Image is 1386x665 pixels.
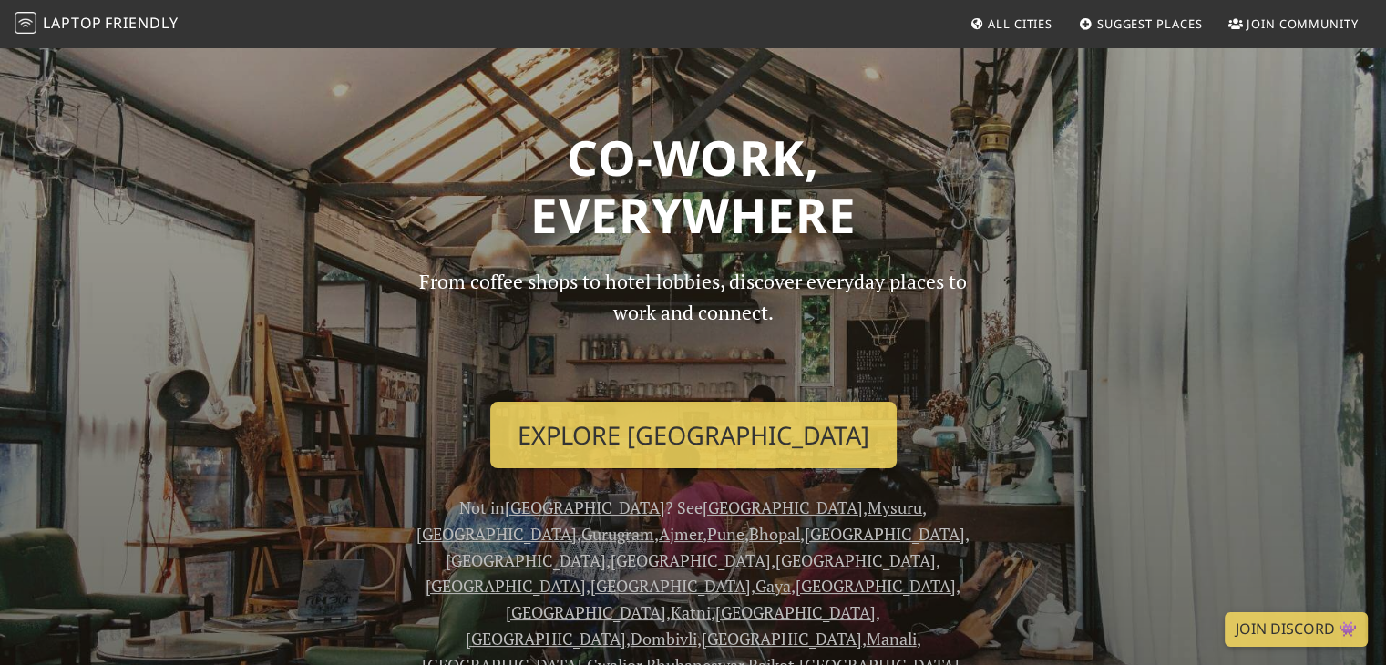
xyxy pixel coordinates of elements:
[796,575,956,597] a: [GEOGRAPHIC_DATA]
[505,496,665,518] a: [GEOGRAPHIC_DATA]
[15,8,179,40] a: LaptopFriendly LaptopFriendly
[581,523,654,545] a: Gurugram
[703,496,863,518] a: [GEOGRAPHIC_DATA]
[611,549,771,571] a: [GEOGRAPHIC_DATA]
[1247,15,1359,32] span: Join Community
[506,601,666,623] a: [GEOGRAPHIC_DATA]
[15,12,36,34] img: LaptopFriendly
[590,575,751,597] a: [GEOGRAPHIC_DATA]
[671,601,711,623] a: Katni
[868,496,922,518] a: Mysuru
[988,15,1052,32] span: All Cities
[466,628,626,650] a: [GEOGRAPHIC_DATA]
[416,523,577,545] a: [GEOGRAPHIC_DATA]
[43,13,102,33] span: Laptop
[1097,15,1203,32] span: Suggest Places
[631,628,697,650] a: Dombivli
[1221,7,1366,40] a: Join Community
[715,601,876,623] a: [GEOGRAPHIC_DATA]
[659,523,703,545] a: Ajmer
[867,628,917,650] a: Manali
[1072,7,1210,40] a: Suggest Places
[105,13,178,33] span: Friendly
[446,549,606,571] a: [GEOGRAPHIC_DATA]
[775,549,936,571] a: [GEOGRAPHIC_DATA]
[426,575,586,597] a: [GEOGRAPHIC_DATA]
[707,523,744,545] a: Pune
[490,402,897,469] a: Explore [GEOGRAPHIC_DATA]
[805,523,965,545] a: [GEOGRAPHIC_DATA]
[962,7,1060,40] a: All Cities
[749,523,800,545] a: Bhopal
[404,266,983,387] p: From coffee shops to hotel lobbies, discover everyday places to work and connect.
[103,128,1284,244] h1: Co-work, Everywhere
[702,628,862,650] a: [GEOGRAPHIC_DATA]
[755,575,791,597] a: Gaya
